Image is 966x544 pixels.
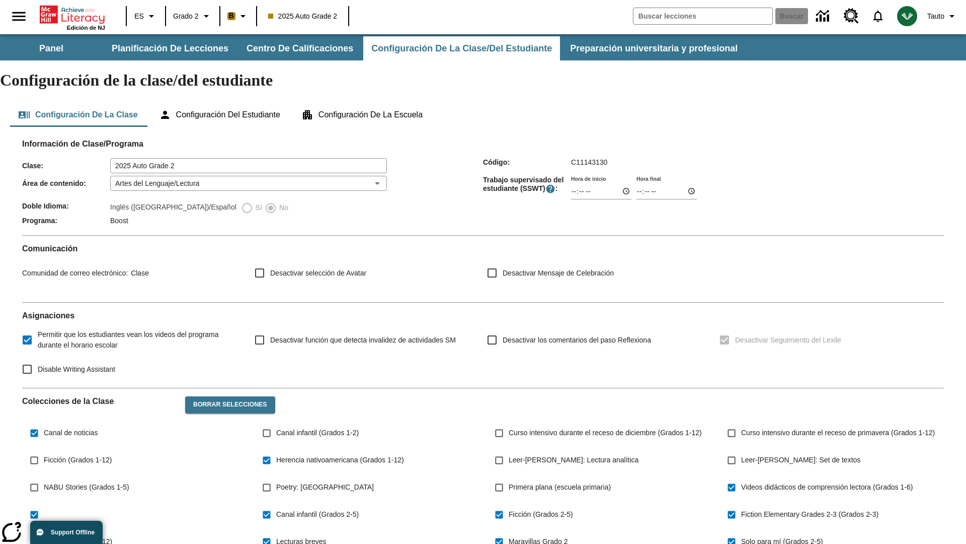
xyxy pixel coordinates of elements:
h2: Asignaciones [22,311,944,320]
span: Leer-[PERSON_NAME]: Set de textos [741,455,860,465]
button: Configuración de la clase [10,103,146,127]
span: C11143130 [571,158,607,166]
h2: Colecciones de la Clase [22,396,177,406]
button: Borrar selecciones [185,396,275,414]
span: Área de contenido : [22,179,110,187]
label: Hora final [636,175,661,182]
button: Panel [1,36,102,60]
span: Edición de NJ [67,25,105,31]
a: Notificaciones [865,3,891,29]
button: Boost El color de la clase es anaranjado claro. Cambiar el color de la clase. [223,7,253,25]
span: Herencia nativoamericana (Grados 1-12) [276,455,404,465]
span: 2025 Auto Grade 2 [268,11,338,22]
span: Fiction Elementary Grades 2-3 (Grados 2-3) [741,509,878,520]
div: Comunicación [22,244,944,294]
span: Canal infantil (Grados 1-2) [276,428,359,438]
span: Clase : [22,162,110,170]
span: Curso intensivo durante el receso de primavera (Grados 1-12) [741,428,935,438]
div: Configuración de la clase/del estudiante [10,103,956,127]
span: Ficción (Grados 1-12) [44,455,112,465]
span: Programa : [22,217,110,225]
input: Buscar campo [633,8,772,24]
span: Desactivar función que detecta invalidez de actividades SM [270,335,456,346]
span: Boost [110,217,128,225]
a: Portada [40,5,105,25]
h2: Comunicación [22,244,944,253]
a: Centro de recursos, Se abrirá en una pestaña nueva. [838,3,865,30]
span: Poetry: [GEOGRAPHIC_DATA] [276,482,374,493]
span: Primera plana (escuela primaria) [509,482,611,493]
span: Trabajo supervisado del estudiante (SSWT) : [483,176,571,194]
span: Grado 2 [173,11,199,22]
span: Canal de noticias [44,428,98,438]
span: Código : [483,158,571,166]
span: No [277,202,288,213]
span: Tauto [927,11,944,22]
button: Support Offline [30,521,103,544]
img: avatar image [897,6,917,26]
label: Inglés ([GEOGRAPHIC_DATA])/Español [110,202,236,214]
button: Perfil/Configuración [923,7,962,25]
input: Clase [110,158,387,173]
span: Clase [128,269,149,277]
button: Planificación de lecciones [104,36,236,60]
div: Información de Clase/Programa [22,149,944,227]
label: Hora de inicio [571,175,606,182]
span: Desactivar Mensaje de Celebración [503,268,614,279]
span: Leer-[PERSON_NAME]: Lectura analítica [509,455,638,465]
button: Grado: Grado 2, Elige un grado [169,7,216,25]
span: Comunidad de correo electrónico : [22,269,128,277]
h2: Información de Clase/Programa [22,139,944,149]
span: Support Offline [51,529,95,536]
button: Abrir el menú lateral [4,2,34,31]
span: Sí [253,202,262,213]
span: Curso intensivo durante el receso de diciembre (Grados 1-12) [509,428,702,438]
span: ES [134,11,144,22]
span: Permitir que los estudiantes vean los videos del programa durante el horario escolar [38,329,238,351]
button: El Tiempo Supervisado de Trabajo Estudiantil es el período durante el cual los estudiantes pueden... [545,184,555,194]
span: Videos didácticos de comprensión lectora (Grados 1-6) [741,482,913,493]
button: Preparación universitaria y profesional [562,36,746,60]
span: Desactivar selección de Avatar [270,268,366,279]
button: Configuración de la escuela [293,103,431,127]
span: Canal infantil (Grados 2-5) [276,509,359,520]
button: Escoja un nuevo avatar [891,3,923,29]
span: B [229,10,234,22]
button: Centro de calificaciones [238,36,361,60]
span: Desactivar los comentarios del paso Reflexiona [503,335,651,346]
span: Doble Idioma : [22,202,110,210]
div: Artes del Lenguaje/Lectura [110,176,387,191]
div: Asignaciones [22,311,944,380]
button: Configuración del estudiante [151,103,288,127]
span: Desactivar Seguimiento del Lexile [735,335,841,346]
a: Centro de información [810,3,838,30]
button: Configuración de la clase/del estudiante [363,36,560,60]
button: Lenguaje: ES, Selecciona un idioma [130,7,162,25]
span: Disable Writing Assistant [38,364,115,375]
div: Portada [40,4,105,31]
span: Ficción (Grados 2-5) [509,509,573,520]
span: NABU Stories (Grados 1-5) [44,482,129,493]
